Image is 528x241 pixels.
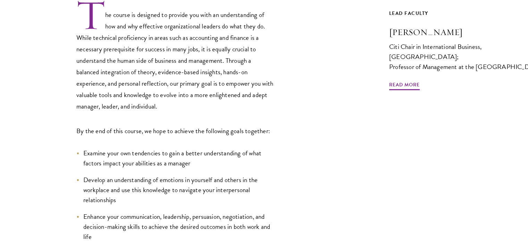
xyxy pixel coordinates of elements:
[389,9,493,18] div: Lead Faculty
[389,80,420,91] span: Read More
[389,42,493,72] div: Citi Chair in International Business, [GEOGRAPHIC_DATA]; Professor of Management at the [GEOGRAPH...
[389,9,493,85] a: Lead Faculty [PERSON_NAME] Citi Chair in International Business, [GEOGRAPHIC_DATA]; Professor of ...
[389,26,493,38] h3: [PERSON_NAME]
[76,125,274,137] p: By the end of this course, we hope to achieve the following goals together:
[76,148,274,168] li: Examine your own tendencies to gain a better understanding of what factors impact your abilities ...
[76,175,274,205] li: Develop an understanding of emotions in yourself and others in the workplace and use this knowled...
